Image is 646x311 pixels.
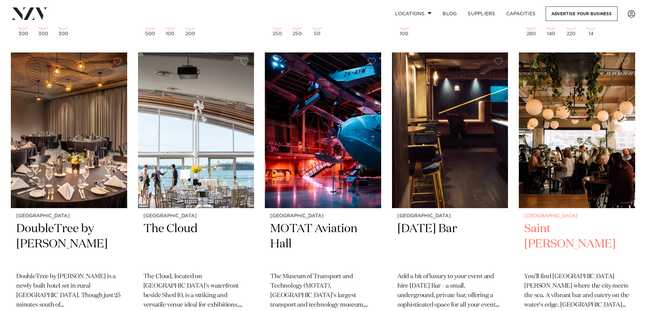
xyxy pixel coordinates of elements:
[524,221,630,267] h2: Saint [PERSON_NAME]
[397,214,503,219] small: [GEOGRAPHIC_DATA]
[16,272,122,310] p: DoubleTree by [PERSON_NAME] is a newly built hotel set in rural [GEOGRAPHIC_DATA]. Though just 25...
[11,7,48,20] img: nzv-logo.png
[270,221,376,267] h2: MOTAT Aviation Hall
[11,52,127,208] img: Corporate gala dinner setup at Hilton Karaka
[437,6,462,21] a: BLOG
[462,6,501,21] a: SUPPLIERS
[143,214,249,219] small: [GEOGRAPHIC_DATA]
[501,6,541,21] a: Capacities
[16,214,122,219] small: [GEOGRAPHIC_DATA]
[16,221,122,267] h2: DoubleTree by [PERSON_NAME]
[524,272,630,310] p: You'll find [GEOGRAPHIC_DATA][PERSON_NAME] where the city meets the sea. A vibrant bar and eatery...
[546,6,618,21] a: Advertise your business
[143,272,249,310] p: The Cloud, located on [GEOGRAPHIC_DATA]'s waterfront beside Shed 10, is a striking and versatile ...
[397,272,503,310] p: Add a bit of luxury to your event and hire [DATE] Bar - a small, underground, private bar, offeri...
[397,221,503,267] h2: [DATE] Bar
[270,214,376,219] small: [GEOGRAPHIC_DATA]
[270,272,376,310] p: The Museum of Transport and Technology (MOTAT), [GEOGRAPHIC_DATA]’s largest transport and technol...
[524,214,630,219] small: [GEOGRAPHIC_DATA]
[143,221,249,267] h2: The Cloud
[390,6,437,21] a: Locations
